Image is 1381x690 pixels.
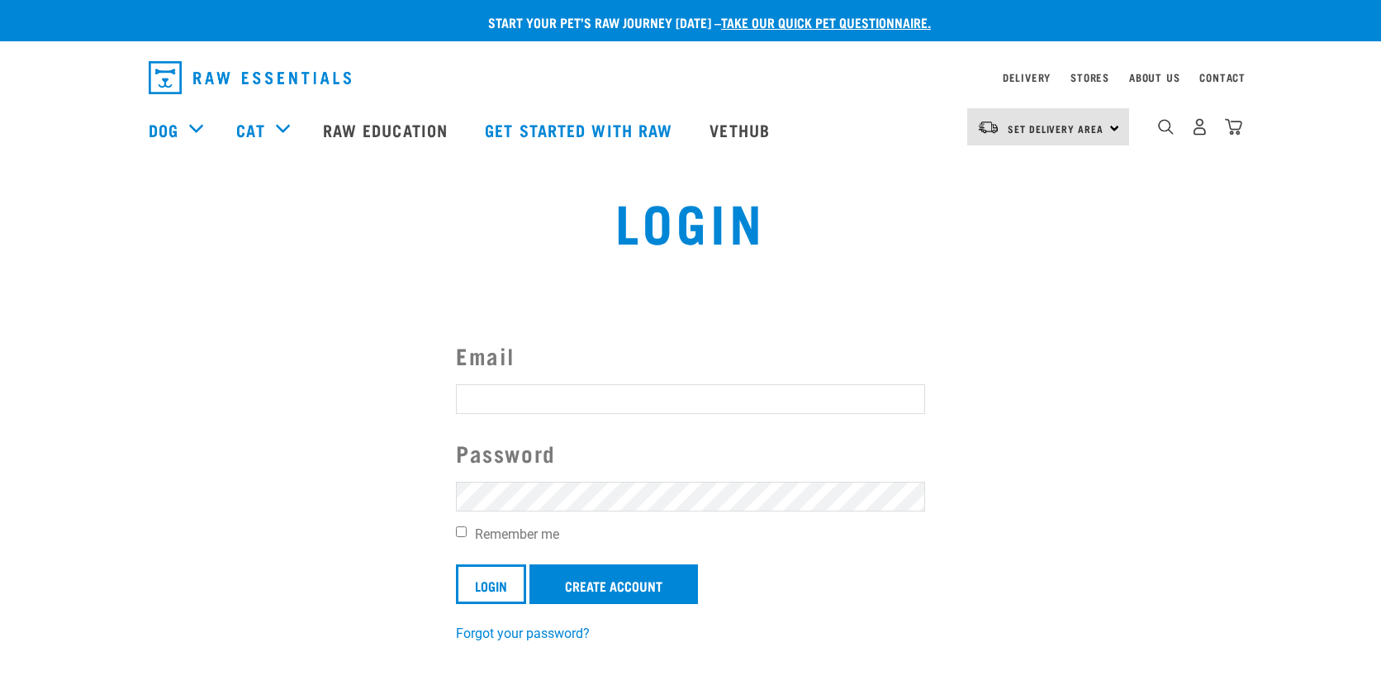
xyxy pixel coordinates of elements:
a: Raw Education [306,97,468,163]
a: Contact [1199,74,1246,80]
img: Raw Essentials Logo [149,61,351,94]
img: user.png [1191,118,1208,136]
input: Login [456,564,526,604]
img: van-moving.png [977,120,999,135]
label: Password [456,436,925,470]
a: Stores [1070,74,1109,80]
a: Create Account [529,564,698,604]
a: take our quick pet questionnaire. [721,18,931,26]
a: About Us [1129,74,1179,80]
h1: Login [260,191,1122,250]
nav: dropdown navigation [135,55,1246,101]
a: Delivery [1003,74,1051,80]
a: Get started with Raw [468,97,693,163]
img: home-icon@2x.png [1225,118,1242,136]
a: Dog [149,117,178,142]
a: Vethub [693,97,790,163]
img: home-icon-1@2x.png [1158,119,1174,135]
a: Cat [236,117,264,142]
label: Remember me [456,525,925,545]
a: Forgot your password? [456,626,590,641]
label: Email [456,339,925,373]
span: Set Delivery Area [1008,126,1103,131]
input: Remember me [456,526,467,537]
